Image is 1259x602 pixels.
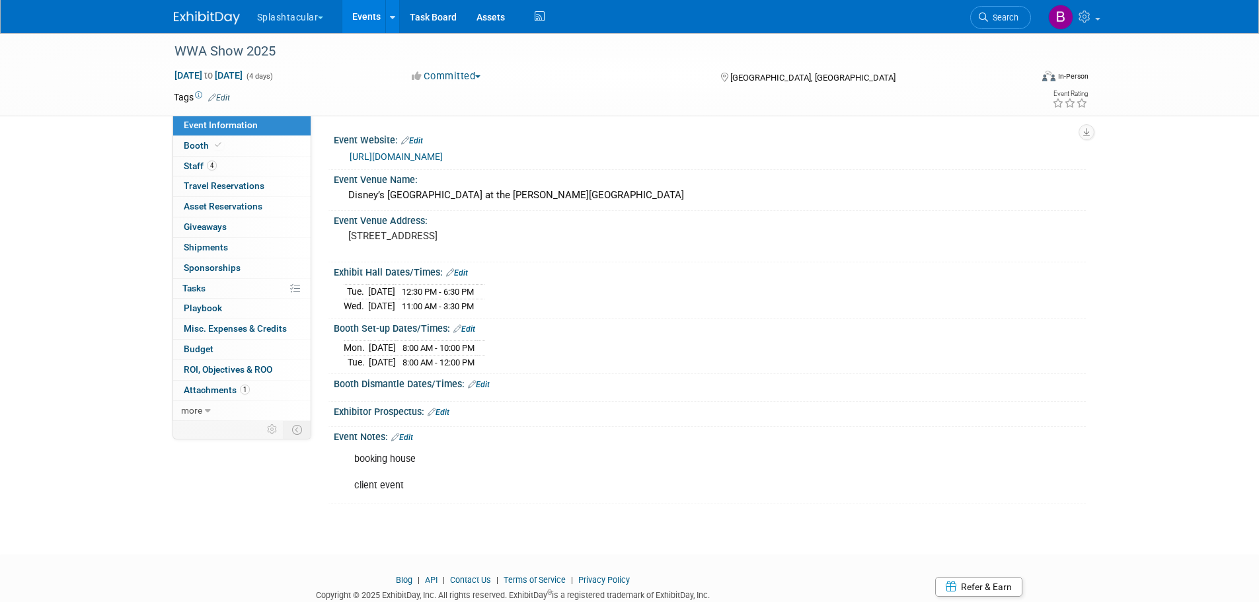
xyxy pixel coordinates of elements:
a: Search [970,6,1031,29]
td: Wed. [344,299,368,313]
img: Brian Faulkner [1048,5,1073,30]
a: API [425,575,438,585]
div: Event Venue Name: [334,170,1086,186]
td: Personalize Event Tab Strip [261,421,284,438]
span: Asset Reservations [184,201,262,211]
a: Privacy Policy [578,575,630,585]
span: 12:30 PM - 6:30 PM [402,287,474,297]
div: booking house client event [345,446,940,499]
span: 11:00 AM - 3:30 PM [402,301,474,311]
span: Event Information [184,120,258,130]
a: Edit [401,136,423,145]
span: | [568,575,576,585]
span: 8:00 AM - 10:00 PM [402,343,475,353]
div: In-Person [1057,71,1088,81]
sup: ® [547,589,552,596]
span: Misc. Expenses & Credits [184,323,287,334]
a: Blog [396,575,412,585]
span: Staff [184,161,217,171]
a: Edit [468,380,490,389]
td: Tags [174,91,230,104]
span: Attachments [184,385,250,395]
a: Edit [428,408,449,417]
td: Toggle Event Tabs [284,421,311,438]
a: Edit [208,93,230,102]
a: [URL][DOMAIN_NAME] [350,151,443,162]
span: 1 [240,385,250,395]
td: [DATE] [368,299,395,313]
a: Refer & Earn [935,577,1022,597]
a: Shipments [173,238,311,258]
pre: [STREET_ADDRESS] [348,230,632,242]
a: Event Information [173,116,311,135]
img: Format-Inperson.png [1042,71,1055,81]
span: Playbook [184,303,222,313]
span: | [493,575,502,585]
td: [DATE] [369,341,396,356]
td: Tue. [344,285,368,299]
span: 4 [207,161,217,170]
span: Sponsorships [184,262,241,273]
span: more [181,405,202,416]
a: Misc. Expenses & Credits [173,319,311,339]
span: Giveaways [184,221,227,232]
div: Exhibitor Prospectus: [334,402,1086,419]
a: Terms of Service [504,575,566,585]
span: (4 days) [245,72,273,81]
a: Sponsorships [173,258,311,278]
div: WWA Show 2025 [170,40,1011,63]
td: Mon. [344,341,369,356]
span: Booth [184,140,224,151]
div: Event Format [953,69,1089,89]
span: | [414,575,423,585]
a: Playbook [173,299,311,319]
i: Booth reservation complete [215,141,221,149]
td: Tue. [344,355,369,369]
a: Tasks [173,279,311,299]
a: Edit [446,268,468,278]
span: Tasks [182,283,206,293]
img: ExhibitDay [174,11,240,24]
span: Budget [184,344,213,354]
td: [DATE] [368,285,395,299]
span: Shipments [184,242,228,252]
a: Asset Reservations [173,197,311,217]
span: [DATE] [DATE] [174,69,243,81]
a: ROI, Objectives & ROO [173,360,311,380]
div: Disney’s [GEOGRAPHIC_DATA] at the [PERSON_NAME][GEOGRAPHIC_DATA] [344,185,1076,206]
div: Booth Set-up Dates/Times: [334,319,1086,336]
div: Event Venue Address: [334,211,1086,227]
span: to [202,70,215,81]
div: Booth Dismantle Dates/Times: [334,374,1086,391]
span: Travel Reservations [184,180,264,191]
a: Contact Us [450,575,491,585]
div: Event Notes: [334,427,1086,444]
a: Giveaways [173,217,311,237]
a: Attachments1 [173,381,311,400]
span: ROI, Objectives & ROO [184,364,272,375]
a: Budget [173,340,311,359]
span: | [439,575,448,585]
span: 8:00 AM - 12:00 PM [402,357,475,367]
div: Event Website: [334,130,1086,147]
span: [GEOGRAPHIC_DATA], [GEOGRAPHIC_DATA] [730,73,896,83]
a: Edit [391,433,413,442]
a: Edit [453,324,475,334]
div: Copyright © 2025 ExhibitDay, Inc. All rights reserved. ExhibitDay is a registered trademark of Ex... [174,586,853,601]
div: Exhibit Hall Dates/Times: [334,262,1086,280]
span: Search [988,13,1018,22]
a: Booth [173,136,311,156]
td: [DATE] [369,355,396,369]
a: Staff4 [173,157,311,176]
a: Travel Reservations [173,176,311,196]
div: Event Rating [1052,91,1088,97]
a: more [173,401,311,421]
button: Committed [407,69,486,83]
